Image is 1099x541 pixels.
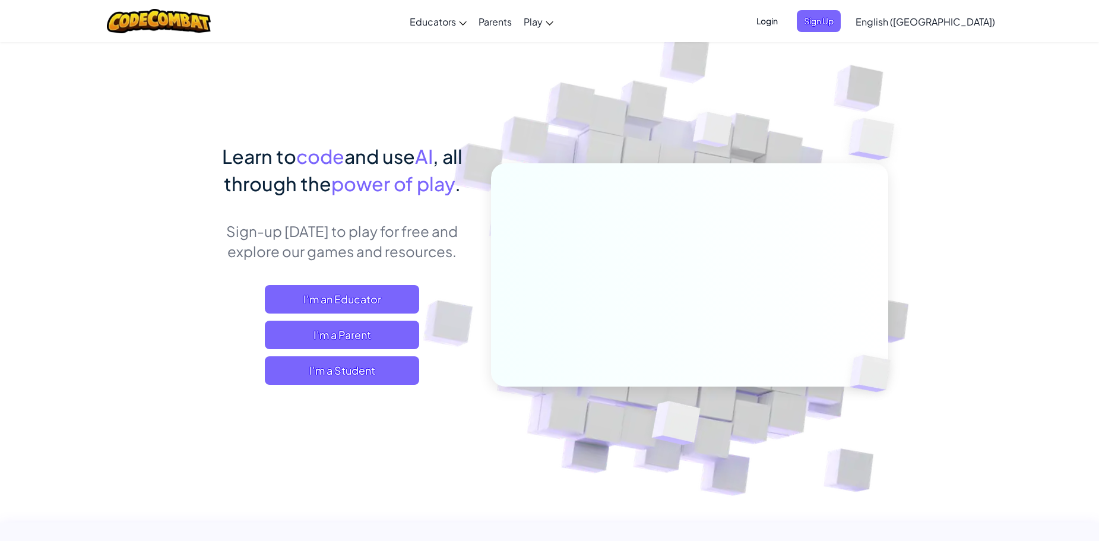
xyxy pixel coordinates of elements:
[296,144,344,168] span: code
[265,285,419,314] a: I'm an Educator
[749,10,785,32] button: Login
[825,89,927,189] img: Overlap cubes
[107,9,211,33] img: CodeCombat logo
[622,376,729,474] img: Overlap cubes
[404,5,473,37] a: Educators
[265,356,419,385] button: I'm a Student
[265,321,419,349] a: I'm a Parent
[850,5,1001,37] a: English ([GEOGRAPHIC_DATA])
[331,172,455,195] span: power of play
[829,330,919,417] img: Overlap cubes
[518,5,559,37] a: Play
[222,144,296,168] span: Learn to
[410,15,456,28] span: Educators
[856,15,995,28] span: English ([GEOGRAPHIC_DATA])
[797,10,841,32] button: Sign Up
[670,88,756,177] img: Overlap cubes
[473,5,518,37] a: Parents
[524,15,543,28] span: Play
[344,144,415,168] span: and use
[455,172,461,195] span: .
[211,221,473,261] p: Sign-up [DATE] to play for free and explore our games and resources.
[415,144,433,168] span: AI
